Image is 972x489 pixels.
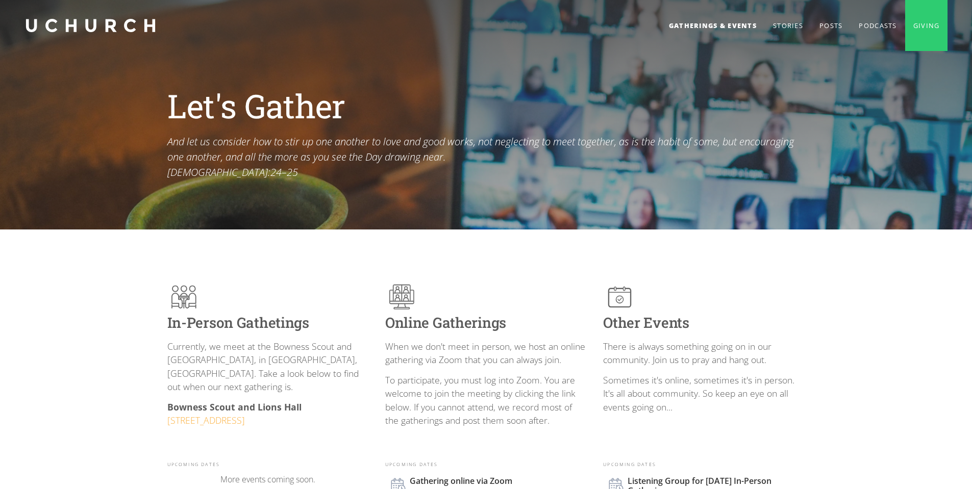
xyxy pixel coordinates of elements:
[172,473,364,485] div: More events coming soon.
[603,314,805,331] h3: Other Events
[603,340,805,367] p: There is always something going on in our community. Join us to pray and hang out.
[167,340,369,394] p: Currently, we meet at the Bowness Scout and [GEOGRAPHIC_DATA], in [GEOGRAPHIC_DATA], [GEOGRAPHIC_...
[167,85,805,126] h1: Let's Gather
[167,314,369,331] h3: In-Person Gathetings
[167,414,245,426] a: [STREET_ADDRESS]
[603,373,805,414] p: Sometimes it's online, sometimes it's in person. It's all about community. So keep an eye on all ...
[385,462,587,467] div: Upcoming Dates
[603,462,805,467] div: Upcoming Dates
[167,135,794,179] em: And let us consider how to stir up one another to love and good works, not neglecting to meet tog...
[410,476,581,486] div: Gathering online via Zoom
[385,373,587,427] p: To participate, you must log into Zoom. You are welcome to join the meeting by clicking the link ...
[167,401,302,413] strong: Bowness Scout and Lions Hall
[167,462,369,467] div: Upcoming Dates
[385,314,587,331] h3: Online Gatherings
[385,340,587,367] p: When we don't meet in person, we host an online gathering via Zoom that you can always join.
